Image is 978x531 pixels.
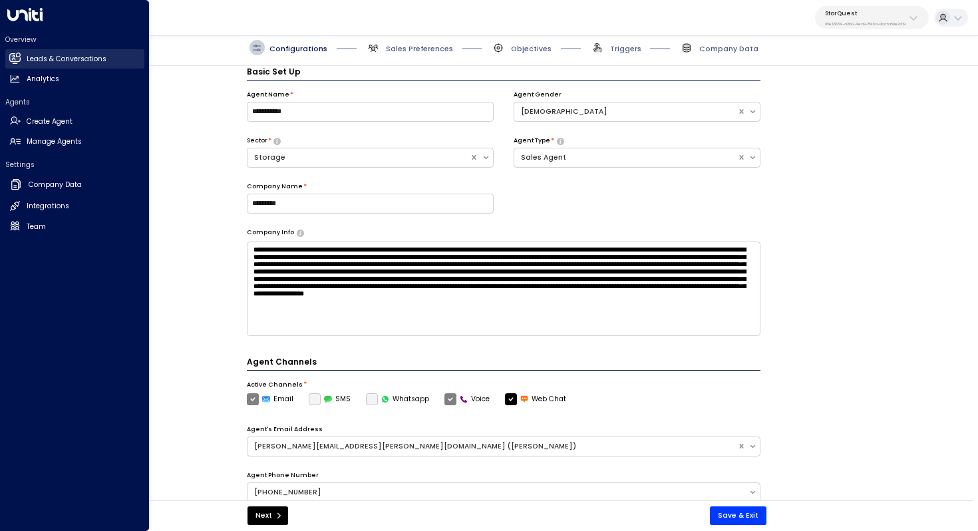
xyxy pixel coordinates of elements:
span: Objectives [511,44,552,54]
label: Agent Name [247,90,289,100]
h2: Settings [5,160,144,170]
h4: Agent Channels [247,356,761,371]
h2: Team [27,222,46,232]
button: Select whether your copilot will handle inquiries directly from leads or from brokers representin... [273,138,281,144]
label: Active Channels [247,381,303,390]
label: Web Chat [505,393,567,405]
h2: Manage Agents [27,136,82,147]
p: 95e12634-a2b0-4ea9-845a-0bcfa50e2d19 [825,21,905,27]
a: Company Data [5,174,144,196]
h2: Overview [5,35,144,45]
button: Save & Exit [710,506,766,525]
button: Next [247,506,288,525]
a: Integrations [5,197,144,216]
div: To activate this channel, please go to the Integrations page [366,393,430,405]
div: [PHONE_NUMBER] [254,487,742,498]
a: Leads & Conversations [5,49,144,69]
label: Sector [247,136,267,146]
span: Triggers [610,44,641,54]
span: Company Data [699,44,758,54]
label: Agent Phone Number [247,471,319,480]
div: To activate this channel, please go to the Integrations page [309,393,351,405]
h2: Company Data [29,180,82,190]
h2: Leads & Conversations [27,54,106,65]
h2: Analytics [27,74,59,85]
button: StorQuest95e12634-a2b0-4ea9-845a-0bcfa50e2d19 [815,6,929,29]
span: Configurations [269,44,327,54]
label: Company Info [247,228,294,238]
label: Agent's Email Address [247,425,323,435]
a: Analytics [5,70,144,89]
h3: Basic Set Up [247,66,761,81]
label: Voice [444,393,490,405]
div: [DEMOGRAPHIC_DATA] [521,106,731,117]
a: Manage Agents [5,132,144,152]
a: Team [5,217,144,236]
a: Create Agent [5,112,144,131]
label: Whatsapp [366,393,430,405]
h2: Integrations [27,201,69,212]
label: SMS [309,393,351,405]
div: [PERSON_NAME][EMAIL_ADDRESS][PERSON_NAME][DOMAIN_NAME] ([PERSON_NAME]) [254,441,731,452]
label: Email [247,393,294,405]
label: Agent Type [514,136,550,146]
button: Provide a brief overview of your company, including your industry, products or services, and any ... [297,230,304,236]
button: Select whether your copilot will handle inquiries directly from leads or from brokers representin... [557,138,564,144]
p: StorQuest [825,9,905,17]
h2: Agents [5,97,144,107]
h2: Create Agent [27,116,73,127]
span: Sales Preferences [386,44,453,54]
label: Agent Gender [514,90,562,100]
label: Company Name [247,182,303,192]
div: Storage [254,152,464,163]
div: Sales Agent [521,152,731,163]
